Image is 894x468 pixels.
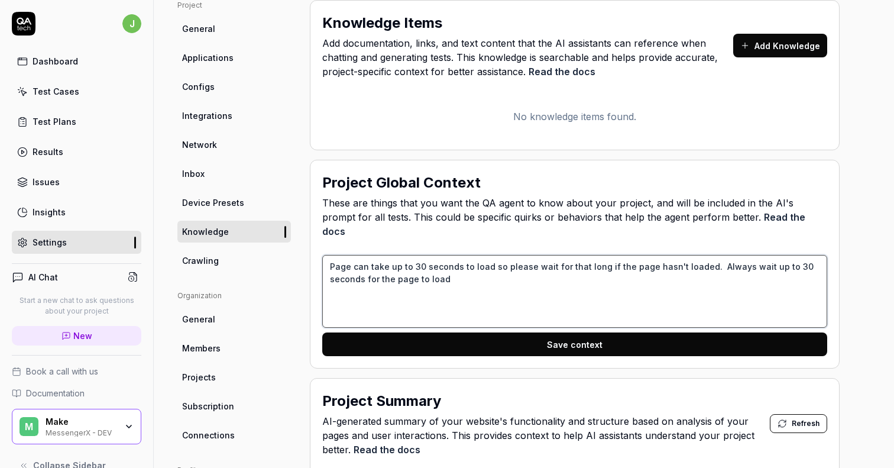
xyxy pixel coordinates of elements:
p: No knowledge items found. [322,109,827,124]
a: New [12,326,141,346]
span: Device Presets [182,196,244,209]
div: Results [33,146,63,158]
span: Members [182,342,221,354]
button: Refresh [770,414,827,433]
a: Device Presets [177,192,291,214]
p: Start a new chat to ask questions about your project [12,295,141,317]
div: Make [46,417,116,427]
a: Crawling [177,250,291,272]
span: General [182,313,215,325]
h2: Project Global Context [322,172,481,193]
div: Issues [33,176,60,188]
span: These are things that you want the QA agent to know about your project, and will be included in t... [322,196,827,238]
a: Dashboard [12,50,141,73]
a: Documentation [12,387,141,399]
a: Network [177,134,291,156]
a: Inbox [177,163,291,185]
h4: AI Chat [28,271,58,283]
a: General [177,308,291,330]
a: Applications [177,47,291,69]
span: M [20,417,38,436]
a: Insights [12,201,141,224]
div: Dashboard [33,55,78,67]
a: General [177,18,291,40]
button: MMakeMessengerX - DEV [12,409,141,444]
div: Test Cases [33,85,79,98]
span: AI-generated summary of your website's functionality and structure based on analysis of your page... [322,414,770,457]
span: Projects [182,371,216,383]
a: Settings [12,231,141,254]
span: Connections [182,429,235,441]
a: Read the docs [354,444,420,456]
span: Integrations [182,109,232,122]
span: Add documentation, links, and text content that the AI assistants can reference when chatting and... [322,36,733,79]
button: Add Knowledge [733,34,827,57]
a: Subscription [177,395,291,417]
span: Configs [182,80,215,93]
span: Inbox [182,167,205,180]
span: Applications [182,51,234,64]
h2: Project Summary [322,390,441,412]
a: Issues [12,170,141,193]
span: Knowledge [182,225,229,238]
span: Refresh [792,418,819,429]
div: Insights [33,206,66,218]
div: Settings [33,236,67,248]
a: Test Plans [12,110,141,133]
span: Network [182,138,217,151]
a: Members [177,337,291,359]
div: Test Plans [33,115,76,128]
span: Documentation [26,387,85,399]
span: Crawling [182,254,219,267]
a: Results [12,140,141,163]
span: New [73,330,92,342]
a: Knowledge [177,221,291,243]
button: j [122,12,141,35]
a: Book a call with us [12,365,141,377]
a: Read the docs [529,66,595,78]
span: Book a call with us [26,365,98,377]
a: Test Cases [12,80,141,103]
a: Configs [177,76,291,98]
span: Subscription [182,400,234,412]
div: Organization [177,291,291,301]
span: j [122,14,141,33]
a: Connections [177,424,291,446]
button: Save context [322,333,827,356]
div: MessengerX - DEV [46,427,116,437]
a: Integrations [177,105,291,127]
span: General [182,22,215,35]
a: Projects [177,366,291,388]
h2: Knowledge Items [322,12,442,34]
